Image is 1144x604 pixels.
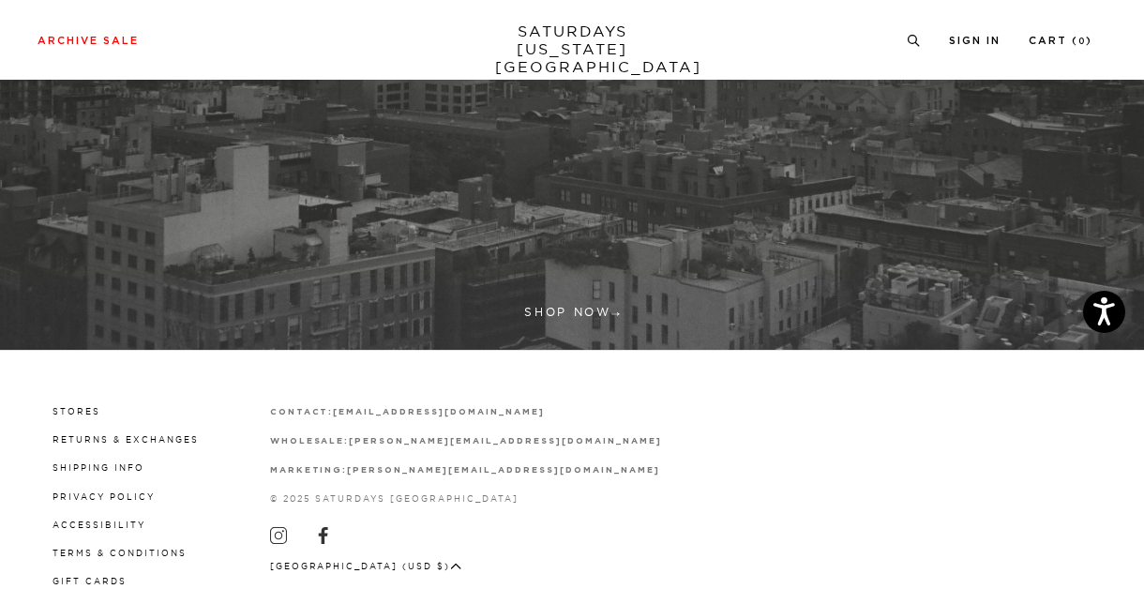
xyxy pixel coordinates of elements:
button: [GEOGRAPHIC_DATA] (USD $) [270,559,462,573]
strong: [EMAIL_ADDRESS][DOMAIN_NAME] [333,408,544,416]
a: [PERSON_NAME][EMAIL_ADDRESS][DOMAIN_NAME] [347,464,659,475]
small: 0 [1078,38,1086,46]
a: Privacy Policy [53,491,155,502]
a: Terms & Conditions [53,548,187,558]
strong: [PERSON_NAME][EMAIL_ADDRESS][DOMAIN_NAME] [347,466,659,475]
a: Shipping Info [53,462,144,473]
a: [EMAIL_ADDRESS][DOMAIN_NAME] [333,406,544,416]
a: SATURDAYS[US_STATE][GEOGRAPHIC_DATA] [495,23,650,76]
a: Returns & Exchanges [53,434,199,445]
a: Stores [53,406,100,416]
strong: wholesale: [270,437,350,445]
a: Archive Sale [38,36,139,46]
a: Gift Cards [53,576,127,586]
strong: [PERSON_NAME][EMAIL_ADDRESS][DOMAIN_NAME] [349,437,661,445]
strong: marketing: [270,466,348,475]
a: Sign In [949,36,1001,46]
a: [PERSON_NAME][EMAIL_ADDRESS][DOMAIN_NAME] [349,435,661,445]
strong: contact: [270,408,334,416]
a: Accessibility [53,520,145,530]
p: © 2025 Saturdays [GEOGRAPHIC_DATA] [270,491,662,506]
a: Cart (0) [1029,36,1092,46]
